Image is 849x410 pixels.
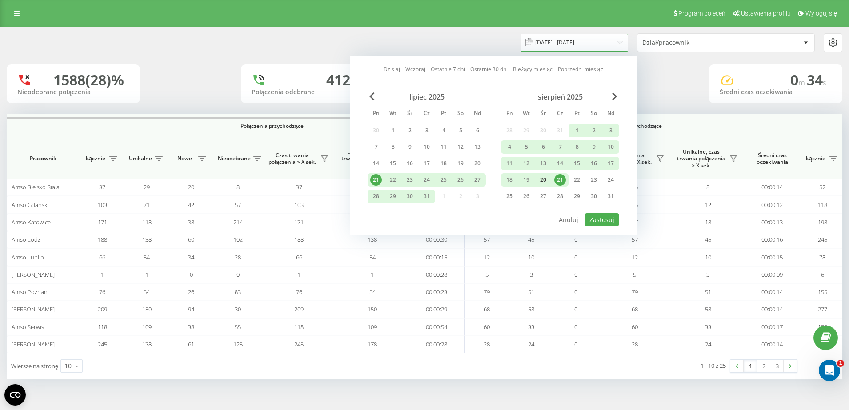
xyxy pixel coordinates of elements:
[585,190,602,203] div: sob 30 sie 2025
[552,157,569,170] div: czw 14 sie 2025
[706,271,709,279] span: 3
[501,173,518,187] div: pon 18 sie 2025
[370,141,382,153] div: 7
[12,271,55,279] span: [PERSON_NAME]
[98,235,107,243] span: 188
[340,148,391,169] span: Unikalne, czas trwania połączenia > X sek.
[501,190,518,203] div: pon 25 sie 2025
[602,124,619,137] div: ndz 3 sie 2025
[435,157,452,170] div: pt 18 lip 2025
[438,174,449,186] div: 25
[745,283,800,301] td: 00:00:14
[818,323,827,331] span: 178
[387,158,399,169] div: 15
[99,183,105,191] span: 37
[296,183,302,191] span: 37
[53,72,124,88] div: 1588 (28)%
[818,218,827,226] span: 198
[585,124,602,137] div: sob 2 sie 2025
[537,141,549,153] div: 6
[368,173,384,187] div: pon 21 lip 2025
[421,141,433,153] div: 10
[805,10,837,17] span: Wyloguj się
[129,155,152,162] span: Unikalne
[404,125,416,136] div: 2
[409,318,465,336] td: 00:00:54
[819,253,825,261] span: 78
[484,253,490,261] span: 12
[252,88,364,96] div: Połączenia odebrane
[409,301,465,318] td: 00:00:29
[528,235,534,243] span: 45
[98,323,107,331] span: 118
[235,288,241,296] span: 83
[569,173,585,187] div: pt 22 sie 2025
[745,196,800,213] td: 00:00:12
[720,88,832,96] div: Średni czas oczekiwania
[706,183,709,191] span: 8
[12,183,60,191] span: Amso Bielsko Biala
[455,158,466,169] div: 19
[438,125,449,136] div: 4
[403,107,416,121] abbr: środa
[807,70,826,89] span: 34
[401,140,418,154] div: śr 9 lip 2025
[745,266,800,283] td: 00:00:09
[472,174,483,186] div: 27
[604,107,617,121] abbr: niedziela
[235,305,241,313] span: 30
[535,140,552,154] div: śr 6 sie 2025
[569,157,585,170] div: pt 15 sie 2025
[521,158,532,169] div: 12
[387,191,399,202] div: 29
[518,190,535,203] div: wt 26 sie 2025
[4,384,26,406] button: Open CMP widget
[142,323,152,331] span: 109
[17,88,129,96] div: Nieodebrane połączenia
[588,191,600,202] div: 30
[409,248,465,266] td: 00:00:15
[409,266,465,283] td: 00:00:28
[554,158,566,169] div: 14
[404,191,416,202] div: 30
[144,201,150,209] span: 71
[605,174,617,186] div: 24
[98,305,107,313] span: 209
[384,157,401,170] div: wt 15 lip 2025
[552,140,569,154] div: czw 7 sie 2025
[369,92,375,100] span: Previous Month
[294,218,304,226] span: 171
[409,336,465,353] td: 00:00:28
[235,253,241,261] span: 28
[12,218,51,226] span: Amso Katowice
[188,218,194,226] span: 38
[294,305,304,313] span: 209
[420,107,433,121] abbr: czwartek
[84,155,107,162] span: Łącznie
[501,92,619,101] div: sierpień 2025
[554,174,566,186] div: 21
[798,78,807,88] span: m
[745,231,800,248] td: 00:00:16
[296,288,302,296] span: 76
[431,65,465,73] a: Ostatnie 7 dni
[437,107,450,121] abbr: piątek
[144,183,150,191] span: 29
[235,323,241,331] span: 55
[12,235,40,243] span: Amso Lodz
[405,65,425,73] a: Wczoraj
[188,288,194,296] span: 26
[554,141,566,153] div: 7
[745,214,800,231] td: 00:00:13
[294,323,304,331] span: 118
[513,65,552,73] a: Bieżący miesiąc
[12,305,55,313] span: [PERSON_NAME]
[418,173,435,187] div: czw 24 lip 2025
[326,72,358,88] div: 4121
[642,39,749,47] div: Dział/pracownik
[751,152,793,166] span: Średni czas oczekiwania
[296,253,302,261] span: 66
[605,191,617,202] div: 31
[472,141,483,153] div: 13
[470,65,508,73] a: Ostatnie 30 dni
